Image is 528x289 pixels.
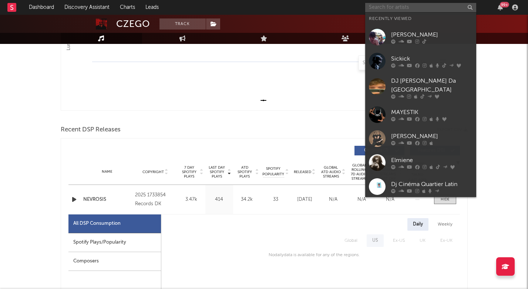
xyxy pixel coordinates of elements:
[68,233,161,252] div: Spotify Plays/Popularity
[391,108,472,117] div: MAYESTIK
[235,165,255,179] span: ATD Spotify Plays
[365,175,476,199] a: Dj Cinéma Quartier Latin
[391,77,472,94] div: DJ [PERSON_NAME] Da [GEOGRAPHIC_DATA]
[349,196,374,203] div: N/A
[321,165,341,179] span: Global ATD Audio Streams
[365,3,476,12] input: Search for artists
[391,30,472,39] div: [PERSON_NAME]
[432,218,458,231] div: Weekly
[294,170,311,174] span: Released
[142,170,164,174] span: Copyright
[391,156,472,165] div: Elmiene
[262,166,284,177] span: Spotify Popularity
[159,18,206,30] button: Track
[498,4,503,10] button: 99+
[407,218,428,231] div: Daily
[391,132,472,141] div: [PERSON_NAME]
[359,60,437,66] input: Search by song name or URL
[354,146,404,155] button: Originals(7)
[235,196,259,203] div: 34.2k
[263,196,289,203] div: 33
[365,127,476,151] a: [PERSON_NAME]
[61,125,121,134] span: Recent DSP Releases
[369,14,472,23] div: Recently Viewed
[365,49,476,73] a: Sickick
[391,180,472,189] div: Dj Cinéma Quartier Latin
[500,2,509,7] div: 99 +
[83,196,132,203] a: NEVROSIS
[365,25,476,49] a: [PERSON_NAME]
[179,165,199,179] span: 7 Day Spotify Plays
[292,196,317,203] div: [DATE]
[179,196,204,203] div: 3.47k
[116,18,150,30] div: CZEGO
[365,73,476,103] a: DJ [PERSON_NAME] Da [GEOGRAPHIC_DATA]
[83,169,132,175] div: Name
[66,3,71,50] text: Luminate Daily Streams
[73,219,121,228] div: All DSP Consumption
[321,196,346,203] div: N/A
[261,251,360,259] div: No daily data is available for any of the regions.
[365,103,476,127] a: MAYESTIK
[68,252,161,271] div: Composers
[135,191,175,209] div: 2025 1733854 Records DK
[359,148,393,153] span: Originals ( 7 )
[378,196,403,203] div: N/A
[68,214,161,233] div: All DSP Consumption
[207,196,231,203] div: 414
[349,163,370,181] span: Global Rolling 7D Audio Streams
[365,151,476,175] a: Elmiene
[391,54,472,63] div: Sickick
[207,165,227,179] span: Last Day Spotify Plays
